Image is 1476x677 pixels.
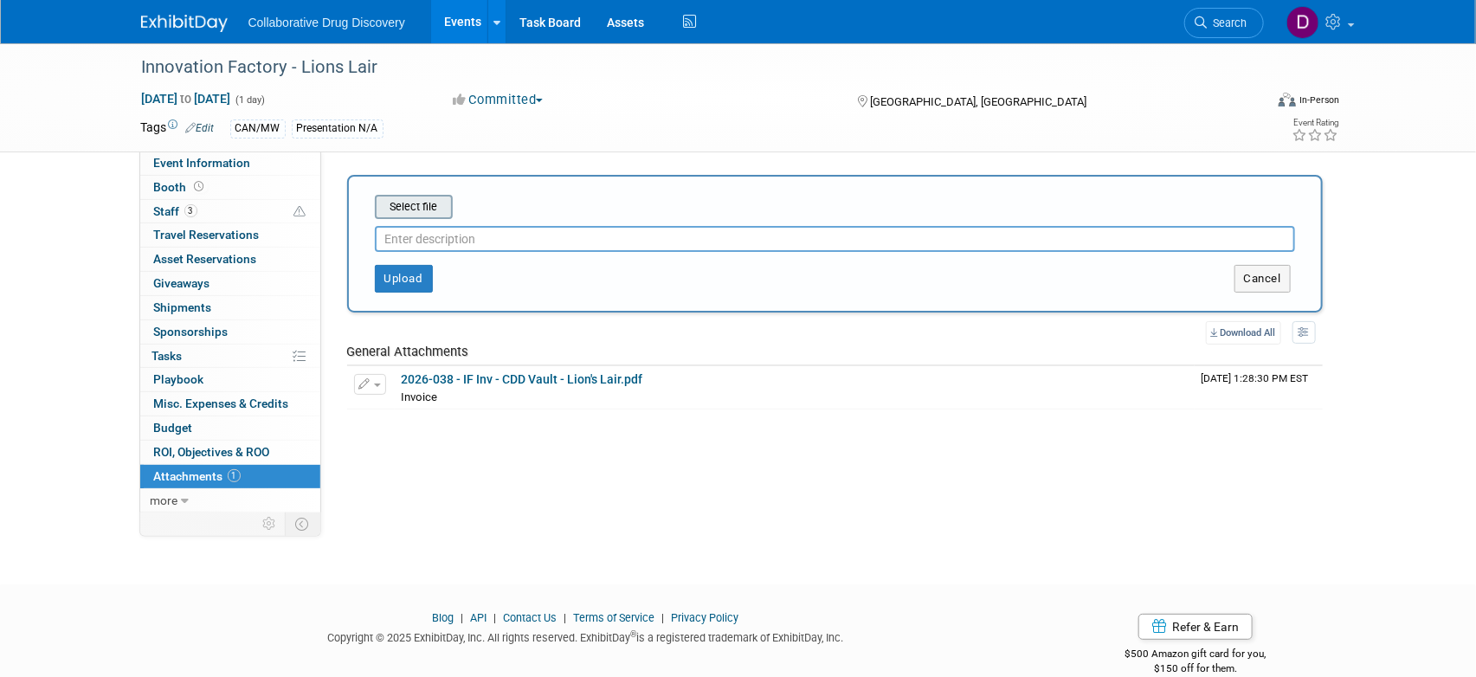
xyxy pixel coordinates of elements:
[191,180,208,193] span: Booth not reserved yet
[184,204,197,217] span: 3
[140,248,320,271] a: Asset Reservations
[140,441,320,464] a: ROI, Objectives & ROO
[154,397,289,410] span: Misc. Expenses & Credits
[1195,366,1323,409] td: Upload Timestamp
[402,372,643,386] a: 2026-038 - IF Inv - CDD Vault - Lion's Lair.pdf
[136,52,1238,83] div: Innovation Factory - Lions Lair
[375,226,1295,252] input: Enter description
[152,349,183,363] span: Tasks
[1162,90,1340,116] div: Event Format
[294,204,306,220] span: Potential Scheduling Conflict -- at least one attendee is tagged in another overlapping event.
[140,368,320,391] a: Playbook
[292,119,384,138] div: Presentation N/A
[140,272,320,295] a: Giveaways
[248,16,405,29] span: Collaborative Drug Discovery
[489,611,500,624] span: |
[503,611,557,624] a: Contact Us
[347,344,469,359] span: General Attachments
[140,176,320,199] a: Booth
[140,392,320,416] a: Misc. Expenses & Credits
[154,372,204,386] span: Playbook
[230,119,286,138] div: CAN/MW
[630,629,636,639] sup: ®
[154,252,257,266] span: Asset Reservations
[1202,372,1309,384] span: Upload Timestamp
[140,320,320,344] a: Sponsorships
[432,611,454,624] a: Blog
[141,119,215,139] td: Tags
[1184,8,1264,38] a: Search
[1279,93,1296,106] img: Format-Inperson.png
[178,92,195,106] span: to
[140,152,320,175] a: Event Information
[657,611,668,624] span: |
[447,91,550,109] button: Committed
[1056,635,1336,675] div: $500 Amazon gift card for you,
[1299,93,1339,106] div: In-Person
[1234,265,1291,293] button: Cancel
[140,223,320,247] a: Travel Reservations
[140,489,320,513] a: more
[559,611,570,624] span: |
[154,445,270,459] span: ROI, Objectives & ROO
[671,611,738,624] a: Privacy Policy
[1138,614,1253,640] a: Refer & Earn
[470,611,487,624] a: API
[255,513,286,535] td: Personalize Event Tab Strip
[154,325,229,338] span: Sponsorships
[140,345,320,368] a: Tasks
[154,300,212,314] span: Shipments
[154,469,241,483] span: Attachments
[1286,6,1319,39] img: Daniel Castro
[141,91,232,106] span: [DATE] [DATE]
[285,513,320,535] td: Toggle Event Tabs
[154,276,210,290] span: Giveaways
[573,611,654,624] a: Terms of Service
[1056,661,1336,676] div: $150 off for them.
[154,204,197,218] span: Staff
[456,611,467,624] span: |
[235,94,266,106] span: (1 day)
[140,296,320,319] a: Shipments
[141,15,228,32] img: ExhibitDay
[870,95,1086,108] span: [GEOGRAPHIC_DATA], [GEOGRAPHIC_DATA]
[228,469,241,482] span: 1
[140,200,320,223] a: Staff3
[140,465,320,488] a: Attachments1
[154,421,193,435] span: Budget
[186,122,215,134] a: Edit
[402,390,438,403] span: Invoice
[375,265,433,293] button: Upload
[1292,119,1338,127] div: Event Rating
[154,228,260,242] span: Travel Reservations
[1206,321,1281,345] a: Download All
[154,156,251,170] span: Event Information
[151,493,178,507] span: more
[154,180,208,194] span: Booth
[140,416,320,440] a: Budget
[141,626,1031,646] div: Copyright © 2025 ExhibitDay, Inc. All rights reserved. ExhibitDay is a registered trademark of Ex...
[1208,16,1247,29] span: Search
